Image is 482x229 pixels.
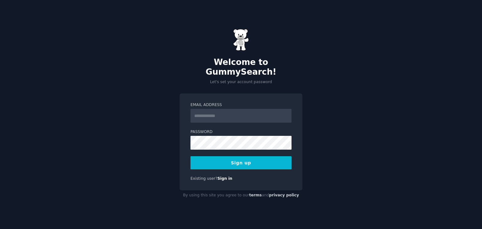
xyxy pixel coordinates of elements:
a: privacy policy [269,193,299,197]
a: terms [249,193,262,197]
a: Sign in [217,176,233,181]
label: Password [190,129,292,135]
h2: Welcome to GummySearch! [179,57,303,77]
p: Let's set your account password [179,79,303,85]
div: By using this site you agree to our and [179,190,303,200]
label: Email Address [190,102,292,108]
button: Sign up [190,156,292,169]
span: Existing user? [190,176,217,181]
img: Gummy Bear [233,29,249,51]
